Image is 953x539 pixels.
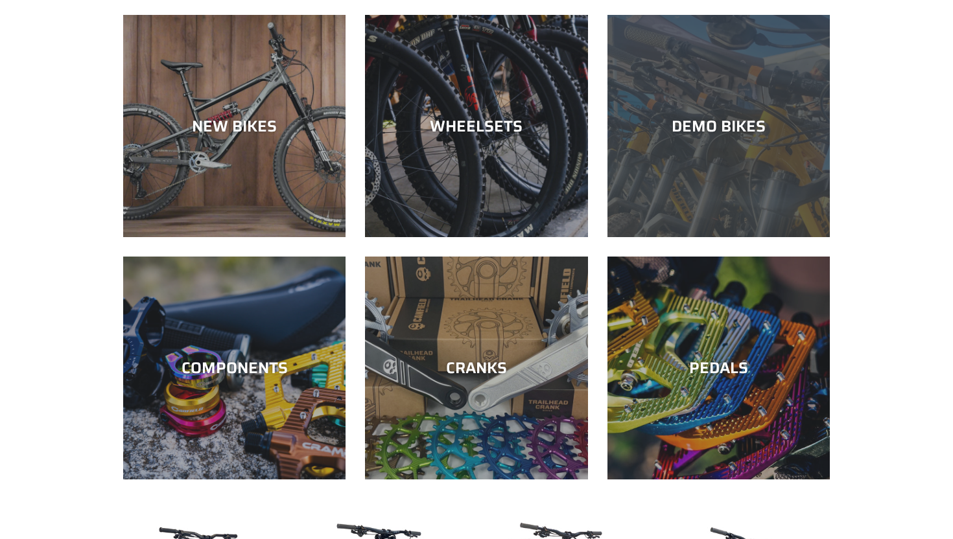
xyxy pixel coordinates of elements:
div: WHEELSETS [365,117,587,135]
a: COMPONENTS [123,257,346,479]
div: CRANKS [365,359,587,378]
div: COMPONENTS [123,359,346,378]
a: NEW BIKES [123,15,346,237]
div: PEDALS [607,359,830,378]
a: PEDALS [607,257,830,479]
a: WHEELSETS [365,15,587,237]
div: DEMO BIKES [607,117,830,135]
a: CRANKS [365,257,587,479]
div: NEW BIKES [123,117,346,135]
a: DEMO BIKES [607,15,830,237]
